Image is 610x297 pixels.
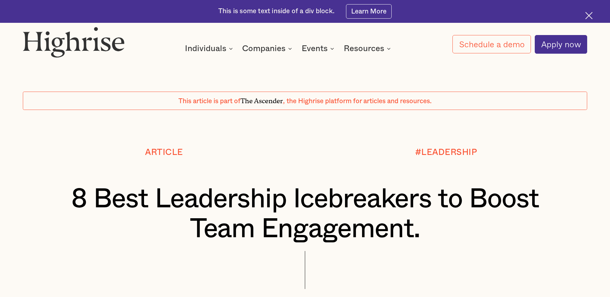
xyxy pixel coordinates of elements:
span: This article is part of [178,98,241,104]
a: Schedule a demo [452,35,531,53]
div: Events [302,45,328,52]
a: Learn More [346,4,392,19]
div: #LEADERSHIP [415,148,477,157]
div: Individuals [185,45,226,52]
h1: 8 Best Leadership Icebreakers to Boost Team Engagement. [46,184,564,244]
div: This is some text inside of a div block. [218,7,334,16]
span: , the Highrise platform for articles and resources. [283,98,432,104]
div: Companies [242,45,286,52]
div: Article [145,148,183,157]
span: The Ascender [241,95,283,104]
img: Highrise logo [23,27,125,58]
div: Resources [344,45,384,52]
img: Cross icon [585,12,593,19]
a: Apply now [535,35,587,54]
